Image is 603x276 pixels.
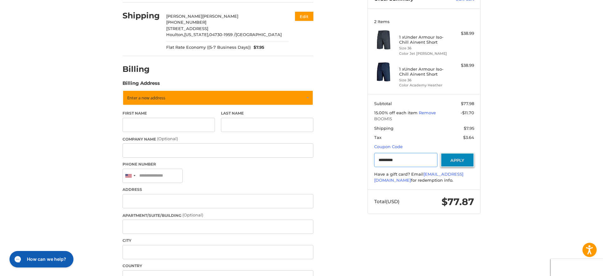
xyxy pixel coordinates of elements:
span: [GEOGRAPHIC_DATA] [236,32,282,37]
iframe: Gorgias live chat messenger [6,249,75,270]
span: Subtotal [374,101,392,106]
li: Size 36 [399,46,448,51]
a: Remove [419,110,436,115]
label: Country [122,263,313,269]
a: Coupon Code [374,144,403,149]
span: $7.95 [251,44,265,51]
label: First Name [122,110,215,116]
iframe: Google Customer Reviews [551,259,603,276]
span: Flat Rate Economy ((5-7 Business Days)) [166,44,251,51]
h3: 2 Items [374,19,474,24]
h2: Shipping [122,11,160,21]
li: Color Academy Heather [399,83,448,88]
span: $3.64 [463,135,474,140]
span: Enter a new address [127,95,165,101]
label: City [122,238,313,243]
button: Apply [441,153,474,167]
label: Address [122,187,313,192]
label: Last Name [221,110,313,116]
h2: Billing [122,64,160,74]
span: [US_STATE], [184,32,209,37]
legend: Billing Address [122,80,160,90]
button: Edit [295,12,313,21]
span: [STREET_ADDRESS] [166,26,208,31]
h4: 1 x Under Armour Iso-Chill Airvent Short [399,66,448,77]
span: Shipping [374,126,393,131]
label: Apartment/Suite/Building [122,212,313,218]
span: Houlton, [166,32,184,37]
label: Company Name [122,136,313,142]
span: 15.00% off each item [374,110,419,115]
div: United States: +1 [123,169,137,183]
div: $38.99 [449,62,474,69]
span: [PHONE_NUMBER] [166,20,206,25]
span: [PERSON_NAME] [202,14,238,19]
li: Size 36 [399,78,448,83]
span: $7.95 [464,126,474,131]
span: Tax [374,135,381,140]
span: 04730-1959 / [209,32,236,37]
a: Enter or select a different address [122,90,313,105]
input: Gift Certificate or Coupon Code [374,153,438,167]
h4: 1 x Under Armour Iso-Chill Airvent Short [399,34,448,45]
span: $77.87 [442,196,474,208]
span: BOOM15 [374,116,474,122]
div: $38.99 [449,30,474,37]
small: (Optional) [157,136,178,141]
span: -$11.70 [461,110,474,115]
label: Phone Number [122,161,313,167]
small: (Optional) [182,212,203,217]
li: Color Jet [PERSON_NAME] [399,51,448,56]
span: $77.98 [461,101,474,106]
span: [PERSON_NAME] [166,14,202,19]
span: Total (USD) [374,198,399,204]
div: Have a gift card? Email for redemption info. [374,171,474,184]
